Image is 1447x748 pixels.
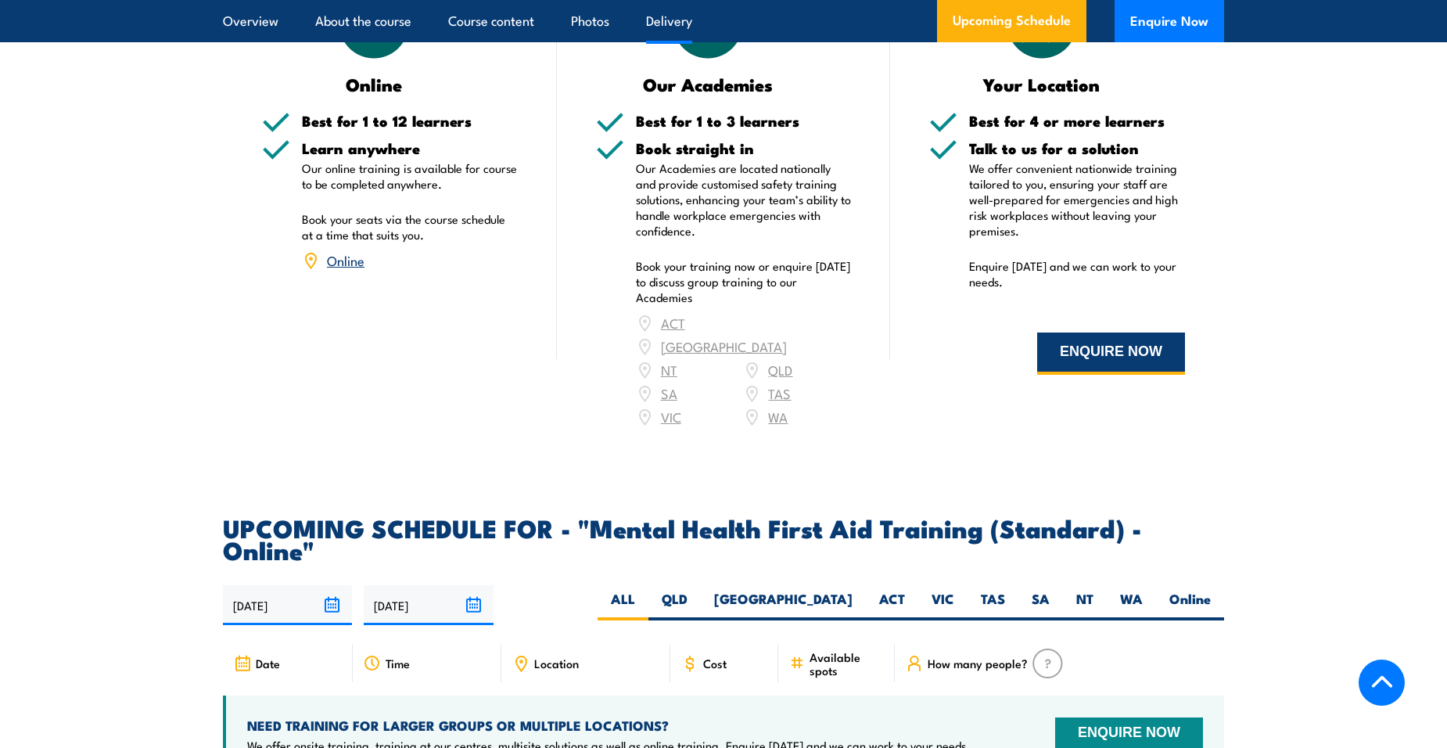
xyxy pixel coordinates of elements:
[866,590,918,620] label: ACT
[918,590,968,620] label: VIC
[1156,590,1224,620] label: Online
[1037,333,1185,375] button: ENQUIRE NOW
[223,516,1224,560] h2: UPCOMING SCHEDULE FOR - "Mental Health First Aid Training (Standard) - Online"
[648,590,701,620] label: QLD
[968,590,1018,620] label: TAS
[969,113,1185,128] h5: Best for 4 or more learners
[636,141,852,156] h5: Book straight in
[636,113,852,128] h5: Best for 1 to 3 learners
[302,141,518,156] h5: Learn anywhere
[703,656,727,670] span: Cost
[364,585,493,625] input: To date
[969,258,1185,289] p: Enquire [DATE] and we can work to your needs.
[929,75,1154,93] h3: Your Location
[327,250,364,269] a: Online
[302,113,518,128] h5: Best for 1 to 12 learners
[969,141,1185,156] h5: Talk to us for a solution
[636,160,852,239] p: Our Academies are located nationally and provide customised safety training solutions, enhancing ...
[636,258,852,305] p: Book your training now or enquire [DATE] to discuss group training to our Academies
[386,656,410,670] span: Time
[701,590,866,620] label: [GEOGRAPHIC_DATA]
[302,160,518,192] p: Our online training is available for course to be completed anywhere.
[810,650,884,677] span: Available spots
[302,211,518,243] p: Book your seats via the course schedule at a time that suits you.
[969,160,1185,239] p: We offer convenient nationwide training tailored to you, ensuring your staff are well-prepared fo...
[1018,590,1063,620] label: SA
[247,717,970,734] h4: NEED TRAINING FOR LARGER GROUPS OR MULTIPLE LOCATIONS?
[223,585,352,625] input: From date
[1063,590,1107,620] label: NT
[534,656,579,670] span: Location
[262,75,487,93] h3: Online
[1107,590,1156,620] label: WA
[598,590,648,620] label: ALL
[596,75,820,93] h3: Our Academies
[928,656,1028,670] span: How many people?
[256,656,280,670] span: Date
